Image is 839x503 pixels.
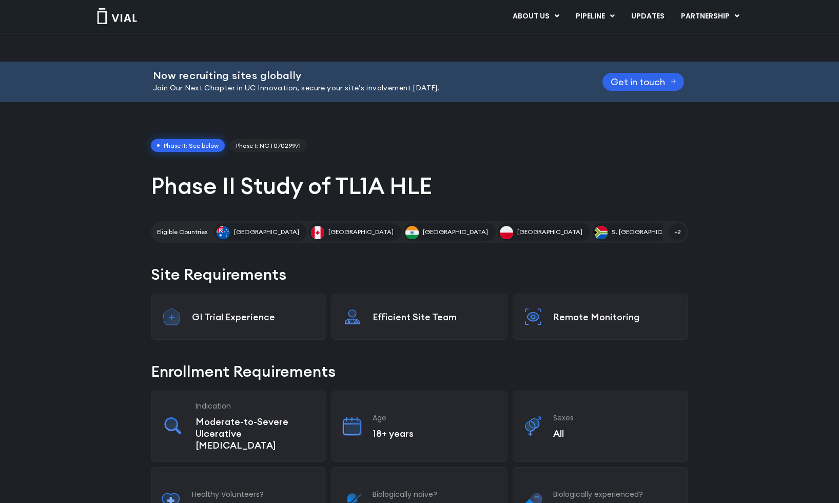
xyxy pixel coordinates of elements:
h2: Site Requirements [151,263,688,285]
p: Remote Monitoring [553,311,677,323]
p: GI Trial Experience [192,311,316,323]
h2: Enrollment Requirements [151,360,688,382]
img: Canada [311,226,324,239]
span: [GEOGRAPHIC_DATA] [328,227,394,237]
span: Get in touch [611,78,665,86]
a: ABOUT USMenu Toggle [504,8,567,25]
img: Australia [217,226,230,239]
img: S. Africa [594,226,608,239]
h2: Eligible Countries [157,227,207,237]
a: Phase I: NCT07029971 [230,139,307,152]
img: Poland [500,226,513,239]
p: 18+ years [373,428,497,439]
span: [GEOGRAPHIC_DATA] [423,227,488,237]
a: Get in touch [602,73,685,91]
h1: Phase II Study of TL1A HLE [151,171,688,201]
h3: Healthy Volunteers? [192,490,316,499]
span: S. [GEOGRAPHIC_DATA] [612,227,684,237]
span: [GEOGRAPHIC_DATA] [517,227,582,237]
p: All [553,428,677,439]
h3: Age [373,413,497,422]
p: Moderate-to-Severe Ulcerative [MEDICAL_DATA] [196,416,316,451]
p: Join Our Next Chapter in UC Innovation, secure your site’s involvement [DATE]. [153,83,577,94]
p: Efficient Site Team [373,311,497,323]
h3: Biologically experienced? [553,490,677,499]
span: Phase II: See below [151,139,225,152]
span: +2 [669,223,686,241]
a: UPDATES [623,8,672,25]
img: India [405,226,419,239]
h3: Sexes [553,413,677,422]
a: PIPELINEMenu Toggle [568,8,622,25]
img: Vial Logo [96,8,138,24]
h3: Biologically naive? [373,490,497,499]
h2: Now recruiting sites globally [153,70,577,81]
h3: Indication [196,401,316,411]
a: PARTNERSHIPMenu Toggle [673,8,748,25]
span: [GEOGRAPHIC_DATA] [234,227,299,237]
